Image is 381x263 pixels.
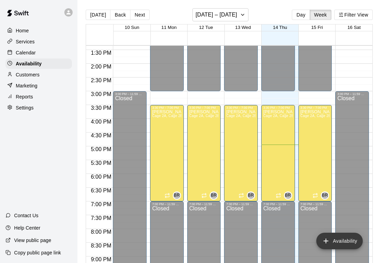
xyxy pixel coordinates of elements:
[316,233,363,249] button: add
[89,50,113,56] span: 1:30 PM
[334,10,373,20] button: Filter View
[263,106,293,109] div: 3:30 PM – 7:00 PM
[16,27,29,34] p: Home
[14,249,61,256] p: Copy public page link
[89,119,113,125] span: 4:00 PM
[6,103,72,113] a: Settings
[16,60,42,67] p: Availability
[276,193,281,198] span: Recurring availability
[224,105,258,201] div: 3:30 PM – 7:00 PM: Available
[89,229,113,235] span: 8:00 PM
[261,105,295,201] div: 3:30 PM – 7:00 PM: Available
[192,8,248,21] button: [DATE] – [DATE]
[310,10,331,20] button: Week
[165,193,170,198] span: Recurring availability
[152,114,365,118] span: Cage 2A, Cage 2B, Cage 3A, Cage 3B, Cage 4A, Cage 4B, Cage 4C, Cage 2 - Full Cage , Cage 3 - Full...
[89,174,113,180] span: 6:00 PM
[152,106,182,109] div: 3:30 PM – 7:00 PM
[16,104,34,111] p: Settings
[211,192,217,199] span: BR
[6,59,72,69] a: Availability
[14,212,39,219] p: Contact Us
[6,92,72,102] a: Reports
[189,202,219,206] div: 7:00 PM – 11:59 PM
[89,243,113,249] span: 8:30 PM
[189,106,219,109] div: 3:30 PM – 7:00 PM
[239,193,244,198] span: Recurring availability
[161,25,177,30] button: 11 Mon
[195,10,237,20] h6: [DATE] – [DATE]
[174,192,180,199] span: BR
[89,105,113,111] span: 3:30 PM
[150,105,184,201] div: 3:30 PM – 7:00 PM: Available
[6,48,72,58] a: Calendar
[173,191,181,200] div: Billy Jack Ryan
[89,160,113,166] span: 5:30 PM
[300,106,330,109] div: 3:30 PM – 7:00 PM
[6,36,72,47] a: Services
[6,81,72,91] a: Marketing
[130,10,149,20] button: Next
[347,25,361,30] button: 16 Sat
[285,192,291,199] span: BR
[235,25,251,30] button: 13 Wed
[199,25,213,30] button: 12 Tue
[201,193,207,198] span: Recurring availability
[89,91,113,97] span: 3:00 PM
[210,191,218,200] div: Billy Jack Ryan
[89,133,113,138] span: 4:30 PM
[300,202,330,206] div: 7:00 PM – 11:59 PM
[311,25,323,30] button: 15 Fri
[16,93,33,100] p: Reports
[322,192,328,199] span: BR
[14,237,51,244] p: View public page
[248,192,254,199] span: BR
[152,202,182,206] div: 7:00 PM – 11:59 PM
[89,146,113,152] span: 5:00 PM
[226,106,256,109] div: 3:30 PM – 7:00 PM
[110,10,130,20] button: Back
[187,105,221,201] div: 3:30 PM – 7:00 PM: Available
[284,191,292,200] div: Billy Jack Ryan
[298,105,332,201] div: 3:30 PM – 7:00 PM: Available
[89,215,113,221] span: 7:30 PM
[16,82,38,89] p: Marketing
[115,92,145,96] div: 3:00 PM – 11:59 PM
[125,25,139,30] button: 10 Sun
[247,191,255,200] div: Billy Jack Ryan
[89,256,113,262] span: 9:00 PM
[6,70,72,80] a: Customers
[263,202,293,206] div: 7:00 PM – 11:59 PM
[313,193,318,198] span: Recurring availability
[16,49,36,56] p: Calendar
[337,92,367,96] div: 3:00 PM – 11:59 PM
[321,191,329,200] div: Billy Jack Ryan
[89,64,113,70] span: 2:00 PM
[89,188,113,193] span: 6:30 PM
[89,201,113,207] span: 7:00 PM
[6,25,72,36] a: Home
[273,25,287,30] button: 14 Thu
[226,202,256,206] div: 7:00 PM – 11:59 PM
[89,77,113,83] span: 2:30 PM
[16,71,40,78] p: Customers
[14,224,40,231] p: Help Center
[16,38,35,45] p: Services
[292,10,310,20] button: Day
[86,10,110,20] button: [DATE]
